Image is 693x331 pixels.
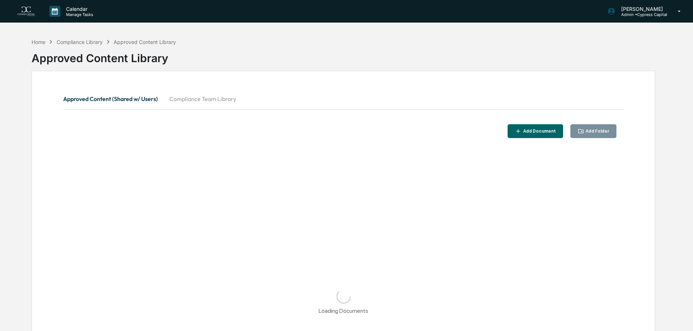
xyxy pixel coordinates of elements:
[60,6,97,12] p: Calendar
[522,129,556,134] div: Add Document
[615,6,667,12] p: [PERSON_NAME]
[508,124,563,138] button: Add Document
[17,7,35,16] img: logo
[319,307,368,314] div: Loading Documents
[164,90,242,108] button: Compliance Team Library
[60,12,97,17] p: Manage Tasks
[114,39,176,45] div: Approved Content Library
[584,129,609,134] div: Add Folder
[57,39,103,45] div: Compliance Library
[570,124,617,138] button: Add Folder
[32,39,45,45] div: Home
[63,90,164,108] button: Approved Content (Shared w/ Users)
[615,12,667,17] p: Admin • Cypress Capital
[63,90,624,108] div: secondary tabs example
[32,46,655,65] div: Approved Content Library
